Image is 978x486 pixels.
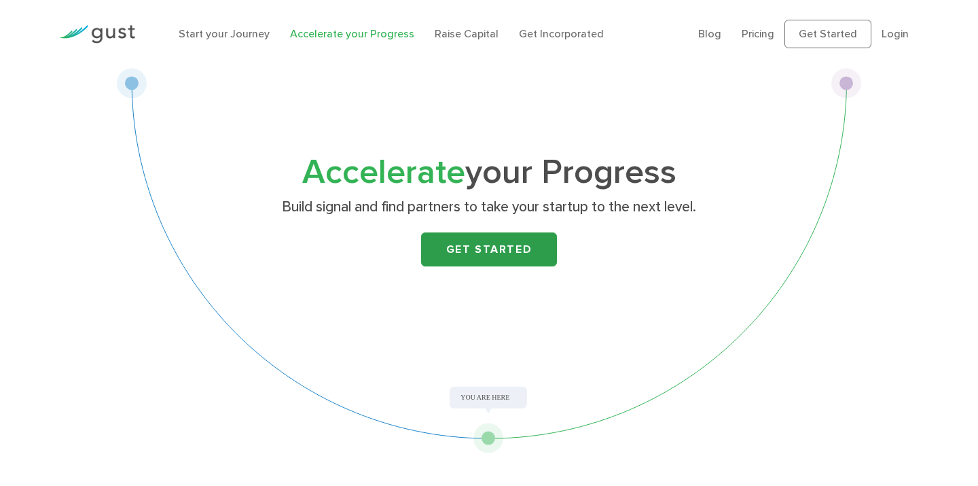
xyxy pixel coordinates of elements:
p: Build signal and find partners to take your startup to the next level. [226,198,753,217]
a: Get Started [421,232,557,266]
a: Get Incorporated [519,27,604,40]
a: Get Started [784,20,871,48]
a: Blog [698,27,721,40]
span: Accelerate [302,152,465,192]
a: Login [882,27,909,40]
a: Start your Journey [179,27,270,40]
img: Gust Logo [59,25,135,44]
h1: your Progress [221,157,757,188]
a: Pricing [742,27,774,40]
a: Raise Capital [435,27,499,40]
a: Accelerate your Progress [290,27,414,40]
